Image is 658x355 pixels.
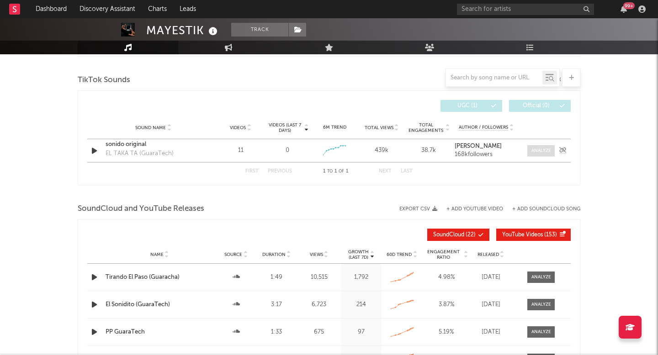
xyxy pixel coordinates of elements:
[623,2,635,9] div: 99 +
[146,23,220,38] div: MAYESTIK
[78,204,204,214] span: SoundCloud and YouTube Releases
[310,252,323,257] span: Views
[425,249,462,260] span: Engagement Ratio
[343,300,379,309] div: 214
[339,169,344,173] span: of
[224,252,242,257] span: Source
[502,232,543,238] span: YouTube Videos
[502,232,557,238] span: ( 153 )
[348,249,369,255] p: Growth
[433,232,464,238] span: SoundCloud
[310,166,361,177] div: 1 1 1
[408,146,450,155] div: 38.7k
[135,125,166,131] span: Sound Name
[437,207,503,212] div: + Add YouTube Video
[401,169,413,174] button: Last
[343,328,379,337] div: 97
[379,169,392,174] button: Next
[503,207,580,212] button: + Add SoundCloud Song
[266,122,303,133] span: Videos (last 7 days)
[348,255,369,260] p: (Last 7d)
[268,169,292,174] button: Previous
[313,124,356,131] div: 6M Trend
[509,100,571,112] button: Official(0)
[457,4,594,15] input: Search for artists
[365,125,393,131] span: Total Views
[259,273,295,282] div: 1:49
[106,328,213,337] a: PP GuaraTech
[512,207,580,212] button: + Add SoundCloud Song
[425,328,468,337] div: 5.19 %
[496,229,571,241] button: YouTube Videos(153)
[245,169,259,174] button: First
[106,140,201,149] a: sonido original
[387,252,412,257] span: 60D Trend
[259,300,295,309] div: 3:17
[259,328,295,337] div: 1:33
[515,103,557,109] span: Official ( 0 )
[361,146,403,155] div: 439k
[446,207,503,212] button: + Add YouTube Video
[106,300,213,309] a: El Sonidito (GuaraTech)
[455,143,502,149] strong: [PERSON_NAME]
[472,328,509,337] div: [DATE]
[446,103,488,109] span: UGC ( 1 )
[230,125,246,131] span: Videos
[106,149,174,158] div: EL TAKA TA (GuaraTech)
[231,23,288,37] button: Track
[286,146,289,155] div: 0
[446,74,542,82] input: Search by song name or URL
[427,229,489,241] button: SoundCloud(22)
[299,273,339,282] div: 10,515
[343,273,379,282] div: 1,792
[440,100,502,112] button: UGC(1)
[459,125,508,131] span: Author / Followers
[106,273,213,282] a: Tirando El Paso (Guaracha)
[621,5,627,13] button: 99+
[472,300,509,309] div: [DATE]
[299,328,339,337] div: 675
[299,300,339,309] div: 6,723
[399,206,437,212] button: Export CSV
[472,273,509,282] div: [DATE]
[219,146,262,155] div: 11
[327,169,333,173] span: to
[262,252,286,257] span: Duration
[455,151,518,158] div: 168k followers
[478,252,499,257] span: Released
[425,273,468,282] div: 4.98 %
[425,300,468,309] div: 3.87 %
[150,252,164,257] span: Name
[455,143,518,150] a: [PERSON_NAME]
[408,122,445,133] span: Total Engagements
[433,232,476,238] span: ( 22 )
